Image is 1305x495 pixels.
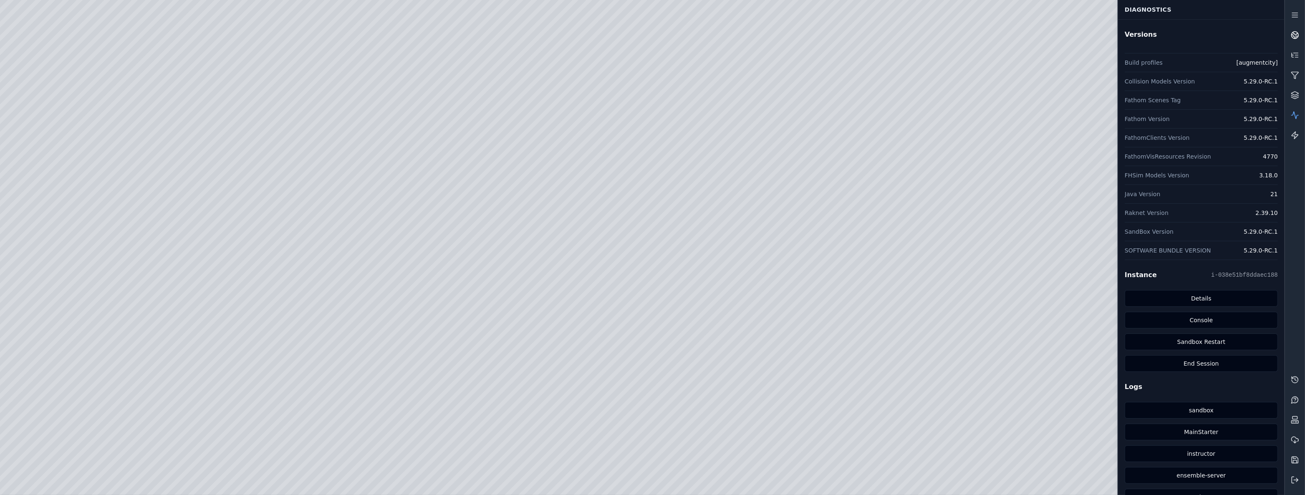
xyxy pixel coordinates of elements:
button: End Session [1125,355,1278,372]
dt: Build profiles [1125,58,1163,67]
a: ensemble-server [1125,467,1278,484]
h2: Logs [1125,382,1278,392]
dd: 5.29.0-RC.1 [1244,246,1278,255]
dt: FathomVisResources Revision [1125,152,1211,161]
a: sandbox [1125,402,1278,419]
dd: 21 [1270,190,1278,198]
dd: 5.29.0-RC.1 [1244,77,1278,86]
dd: 5.29.0-RC.1 [1244,227,1278,236]
dd: 2.39.10 [1256,209,1278,217]
pre: i-038e51bf8ddaec188 [1211,271,1278,279]
dt: Collision Models Version [1125,77,1195,86]
dd: 5.29.0-RC.1 [1244,115,1278,123]
dt: Java Version [1125,190,1161,198]
h2: Versions [1125,30,1278,40]
div: Diagnostics [1120,2,1283,18]
dt: SOFTWARE BUNDLE VERSION [1125,246,1211,255]
dd: [augmentcity] [1237,58,1278,67]
button: Sandbox Restart [1125,333,1278,350]
dt: Fathom Scenes Tag [1125,96,1181,104]
a: MainStarter [1125,424,1278,440]
a: Details [1125,290,1278,307]
h2: Instance [1125,270,1157,280]
dd: 3.18.0 [1259,171,1278,179]
a: instructor [1125,445,1278,462]
dt: Raknet Version [1125,209,1169,217]
dd: 5.29.0-RC.1 [1244,134,1278,142]
dd: 5.29.0-RC.1 [1244,96,1278,104]
dd: 4770 [1263,152,1278,161]
dt: FHSim Models Version [1125,171,1189,179]
dt: SandBox Version [1125,227,1174,236]
a: Console [1125,312,1278,328]
dt: Fathom Version [1125,115,1170,123]
dt: FathomClients Version [1125,134,1190,142]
